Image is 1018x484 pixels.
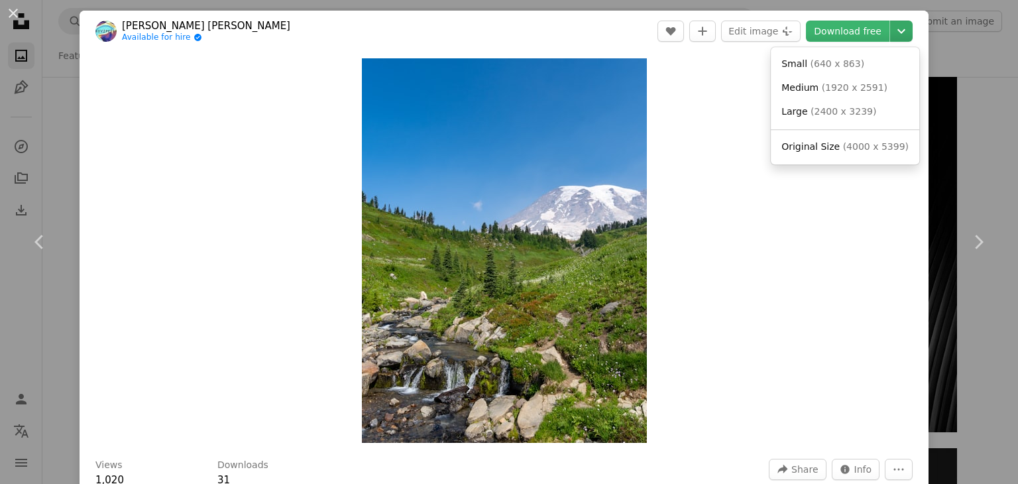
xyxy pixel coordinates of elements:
[811,106,876,117] span: ( 2400 x 3239 )
[890,21,913,42] button: Choose download size
[781,141,840,152] span: Original Size
[811,58,865,69] span: ( 640 x 863 )
[822,82,887,93] span: ( 1920 x 2591 )
[771,47,919,164] div: Choose download size
[781,82,819,93] span: Medium
[843,141,909,152] span: ( 4000 x 5399 )
[781,58,807,69] span: Small
[781,106,807,117] span: Large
